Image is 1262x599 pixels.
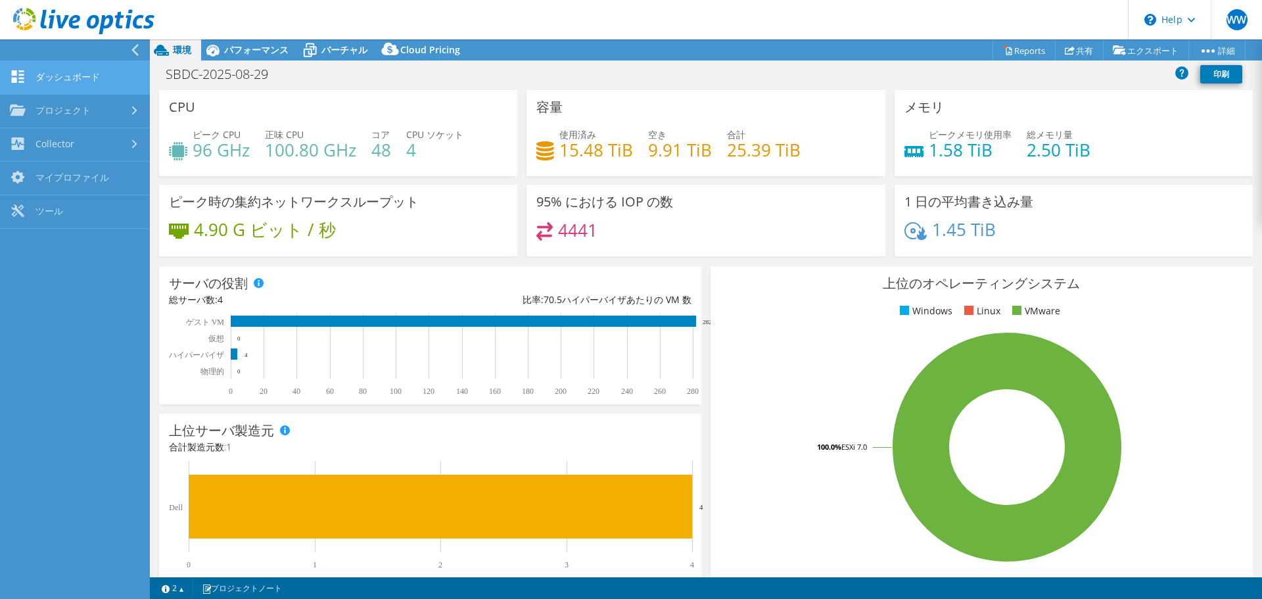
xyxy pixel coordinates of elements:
a: 2 [152,580,193,596]
h4: 合計製造元数: [169,440,691,454]
h3: CPU [169,100,195,114]
text: 3 [565,560,569,569]
text: 220 [588,387,599,396]
h4: 96 GHz [193,143,250,157]
span: CPU ソケット [406,128,463,141]
li: VMware [1009,304,1060,318]
tspan: ESXi 7.0 [841,442,867,452]
span: 使用済み [559,128,596,141]
h4: 100.80 GHz [265,143,356,157]
span: ピーク CPU [193,128,241,141]
text: 280 [687,387,699,396]
h3: ピーク時の集約ネットワークスループット [169,195,419,209]
text: 282 [703,319,712,325]
text: 0 [187,560,191,569]
span: WW [1227,9,1248,30]
div: 比率: ハイパーバイザあたりの VM 数 [430,293,691,307]
h3: 1 日の平均書き込み量 [904,195,1033,209]
h4: 48 [371,143,391,157]
h3: メモリ [904,100,944,114]
text: 仮想 [208,334,224,343]
text: 80 [359,387,367,396]
h4: 2.50 TiB [1027,143,1090,157]
text: 4 [245,352,248,358]
text: 0 [237,335,241,342]
span: コア [371,128,390,141]
span: 1 [226,441,231,453]
text: 1 [313,560,317,569]
h4: 15.48 TiB [559,143,633,157]
text: 40 [292,387,300,396]
text: 0 [237,368,241,375]
a: エクスポート [1103,40,1189,60]
a: プロジェクトノート [193,580,291,596]
span: 環境 [173,43,191,56]
a: Reports [993,40,1056,60]
span: Cloud Pricing [400,43,460,56]
span: 総メモリ量 [1027,128,1073,141]
text: 180 [522,387,534,396]
h3: 95% における IOP の数 [536,195,673,209]
text: 120 [423,387,434,396]
text: 2 [438,560,442,569]
span: 4 [218,293,223,306]
text: 140 [456,387,468,396]
text: 60 [326,387,334,396]
h4: 9.91 TiB [648,143,712,157]
text: Dell [169,503,183,512]
text: ゲスト VM [186,318,225,327]
span: 正味 CPU [265,128,304,141]
svg: \n [1144,14,1156,26]
span: パフォーマンス [224,43,289,56]
h3: 容量 [536,100,563,114]
h3: サーバの役割 [169,276,248,291]
h3: 上位サーバ製造元 [169,423,274,438]
text: 200 [555,387,567,396]
a: 共有 [1055,40,1104,60]
h4: 4441 [558,223,597,237]
text: 物理的 [200,367,224,376]
div: 総サーバ数: [169,293,430,307]
h3: 上位のオペレーティングシステム [720,276,1243,291]
h4: 25.39 TiB [727,143,801,157]
a: 詳細 [1188,40,1246,60]
span: 合計 [727,128,745,141]
text: ハイパーバイザ [168,350,224,360]
li: Linux [961,304,1000,318]
text: 100 [390,387,402,396]
span: ピークメモリ使用率 [929,128,1012,141]
text: 4 [690,560,694,569]
h4: 1.45 TiB [932,222,996,237]
span: 空き [648,128,666,141]
h1: SBDC-2025-08-29 [160,67,289,82]
h4: 4.90 G ビット / 秒 [194,222,336,237]
text: 160 [489,387,501,396]
text: 240 [621,387,633,396]
h4: 4 [406,143,463,157]
h4: 1.58 TiB [929,143,1012,157]
a: 印刷 [1200,65,1242,84]
text: 260 [654,387,666,396]
text: 4 [699,503,703,511]
tspan: 100.0% [817,442,841,452]
li: Windows [897,304,952,318]
text: 0 [229,387,233,396]
span: バーチャル [321,43,367,56]
text: 20 [260,387,268,396]
span: 70.5 [544,293,562,306]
